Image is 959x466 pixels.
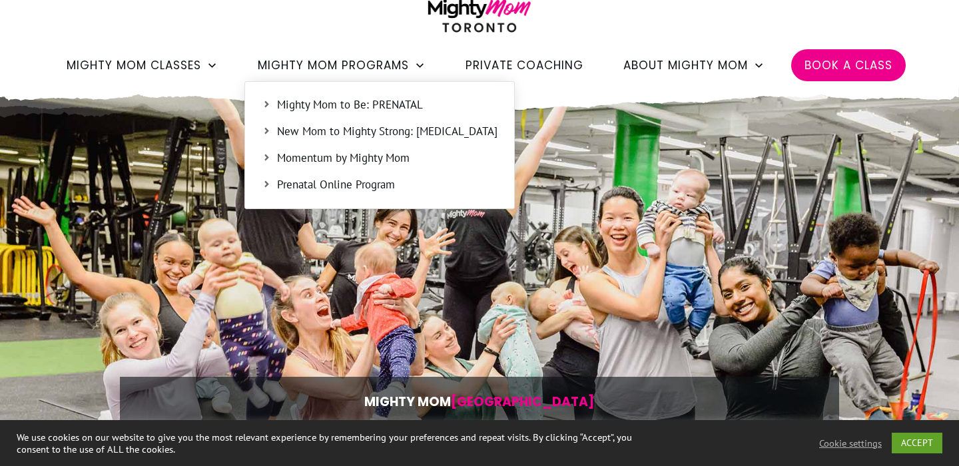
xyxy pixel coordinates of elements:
a: New Mom to Mighty Strong: [MEDICAL_DATA] [252,122,507,142]
span: New Mom to Mighty Strong: [MEDICAL_DATA] [277,123,497,140]
a: Private Coaching [466,54,583,77]
p: Mighty Mom [160,391,799,413]
div: We use cookies on our website to give you the most relevant experience by remembering your prefer... [17,431,665,455]
a: ACCEPT [892,433,942,453]
span: Momentum by Mighty Mom [277,150,497,167]
span: Mighty Mom to Be: PRENATAL [277,97,497,114]
a: Mighty Mom Classes [67,54,218,77]
span: Mighty Mom Classes [67,54,201,77]
span: About Mighty Mom [623,54,748,77]
a: Mighty Mom to Be: PRENATAL [252,95,507,115]
span: Mighty Mom Programs [258,54,409,77]
a: Book a Class [804,54,892,77]
a: About Mighty Mom [623,54,765,77]
span: Prenatal Online Program [277,176,497,194]
a: Momentum by Mighty Mom [252,148,507,168]
a: Mighty Mom Programs [258,54,426,77]
span: The Bounceback is [238,417,586,457]
span: BULLSHIT [593,415,713,465]
span: [GEOGRAPHIC_DATA] [451,393,595,411]
a: Cookie settings [819,437,882,449]
a: Prenatal Online Program [252,175,507,195]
